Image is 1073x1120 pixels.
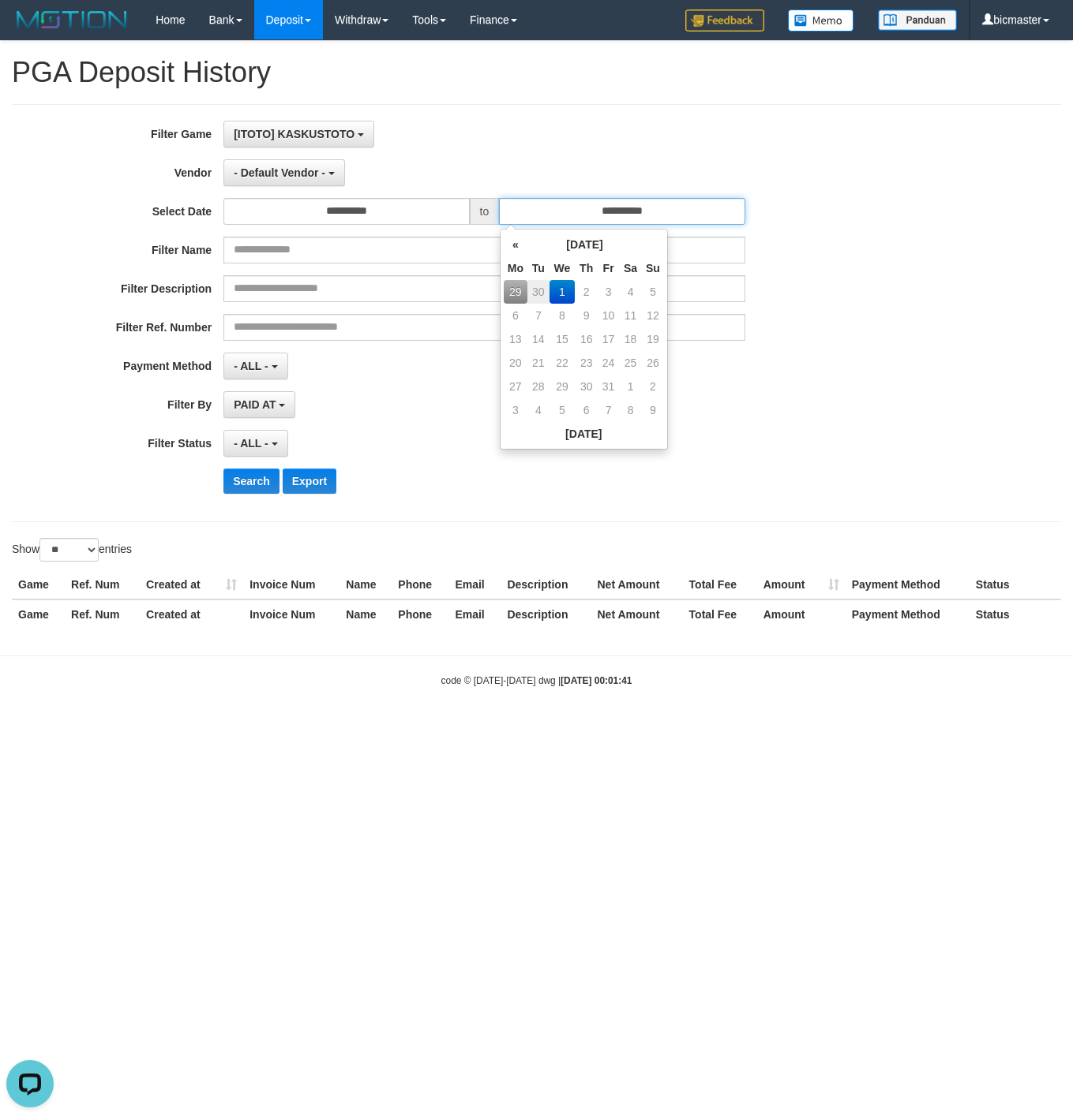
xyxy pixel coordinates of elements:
[223,121,374,147] button: [ITOTO] KASKUSTOTO
[575,280,598,304] td: 2
[243,599,340,629] th: Invoice Num
[598,256,619,280] th: Fr
[527,351,550,375] td: 21
[550,304,576,327] td: 8
[550,327,576,351] td: 15
[598,398,619,422] td: 7
[685,9,764,32] img: Feedback.jpg
[575,327,598,351] td: 16
[504,280,527,304] td: 29
[619,280,642,304] td: 4
[878,9,957,31] img: panduan.png
[12,8,132,32] img: MOTION_logo.png
[970,599,1061,629] th: Status
[550,280,576,304] td: 1
[448,570,501,599] th: Email
[504,256,527,280] th: Mo
[561,675,632,686] strong: [DATE] 00:01:41
[223,391,295,418] button: PAID AT
[619,375,642,398] td: 1
[140,599,243,629] th: Created at
[788,9,854,32] img: Button%20Memo.svg
[392,570,448,599] th: Phone
[392,599,448,629] th: Phone
[575,256,598,280] th: Th
[550,398,576,422] td: 5
[527,280,550,304] td: 30
[65,570,140,599] th: Ref. Num
[140,570,243,599] th: Created at
[527,256,550,280] th: Tu
[642,351,664,375] td: 26
[234,166,325,179] span: - Default Vendor -
[12,599,65,629] th: Game
[575,304,598,327] td: 9
[65,599,140,629] th: Ref. Num
[598,280,619,304] td: 3
[223,430,287,457] button: - ALL -
[504,351,527,375] td: 20
[575,351,598,375] td: 23
[642,398,664,422] td: 9
[591,599,683,629] th: Net Amount
[340,599,392,629] th: Name
[619,327,642,351] td: 18
[441,675,632,686] small: code © [DATE]-[DATE] dwg |
[642,256,664,280] th: Su
[575,398,598,422] td: 6
[504,375,527,398] td: 27
[527,375,550,398] td: 28
[504,327,527,351] td: 13
[598,375,619,398] td: 31
[598,327,619,351] td: 17
[550,256,576,280] th: We
[12,570,65,599] th: Game
[619,304,642,327] td: 11
[642,327,664,351] td: 19
[598,351,619,375] td: 24
[683,599,757,629] th: Total Fee
[642,375,664,398] td: 2
[619,256,642,280] th: Sa
[223,353,287,379] button: - ALL -
[527,398,550,422] td: 4
[234,128,355,140] span: [ITOTO] KASKUSTOTO
[501,599,591,629] th: Description
[470,198,500,225] span: to
[223,159,345,186] button: - Default Vendor -
[12,57,1061,88] h1: PGA Deposit History
[12,538,132,562] label: Show entries
[846,570,970,599] th: Payment Method
[598,304,619,327] td: 10
[283,469,336,494] button: Export
[757,599,846,629] th: Amount
[527,304,550,327] td: 7
[550,351,576,375] td: 22
[619,351,642,375] td: 25
[243,570,340,599] th: Invoice Num
[504,398,527,422] td: 3
[846,599,970,629] th: Payment Method
[527,233,642,256] th: [DATE]
[642,280,664,304] td: 5
[234,360,268,372] span: - ALL -
[223,469,280,494] button: Search
[504,422,664,446] th: [DATE]
[448,599,501,629] th: Email
[550,375,576,398] td: 29
[340,570,392,599] th: Name
[504,304,527,327] td: 6
[642,304,664,327] td: 12
[39,538,99,562] select: Showentries
[527,327,550,351] td: 14
[591,570,683,599] th: Net Amount
[6,6,54,54] button: Open LiveChat chat widget
[619,398,642,422] td: 8
[575,375,598,398] td: 30
[970,570,1061,599] th: Status
[683,570,757,599] th: Total Fee
[501,570,591,599] th: Description
[234,398,276,411] span: PAID AT
[504,233,527,256] th: «
[234,437,268,450] span: - ALL -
